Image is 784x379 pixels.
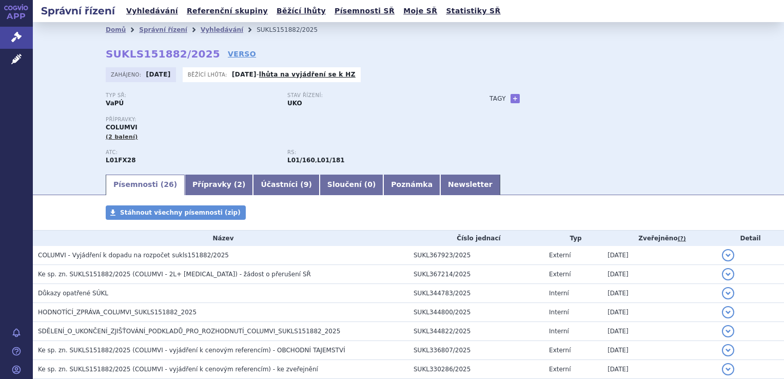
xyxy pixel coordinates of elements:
[602,322,717,341] td: [DATE]
[106,175,185,195] a: Písemnosti (26)
[38,328,340,335] span: SDĚLENÍ_O_UKONČENÍ_ZJIŠŤOVÁNÍ_PODKLADŮ_PRO_ROZHODNUTÍ_COLUMVI_SUKLS151882_2025
[722,287,734,299] button: detail
[232,70,356,79] p: -
[253,175,319,195] a: Účastníci (9)
[549,347,571,354] span: Externí
[408,322,544,341] td: SUKL344822/2025
[287,157,315,164] strong: monoklonální protilátky a konjugáty protilátka – léčivo
[111,70,143,79] span: Zahájeno:
[367,180,373,188] span: 0
[304,180,309,188] span: 9
[188,70,229,79] span: Běžící lhůta:
[331,4,398,18] a: Písemnosti SŘ
[33,4,123,18] h2: Správní řízení
[602,341,717,360] td: [DATE]
[228,49,256,59] a: VERSO
[549,290,569,297] span: Interní
[106,48,220,60] strong: SUKLS151882/2025
[106,100,124,107] strong: VaPÚ
[549,328,569,335] span: Interní
[408,265,544,284] td: SUKL367214/2025
[287,149,459,156] p: RS:
[38,290,108,297] span: Důkazy opatřené SÚKL
[38,309,197,316] span: HODNOTÍCÍ_ZPRÁVA_COLUMVI_SUKLS151882_2025
[408,284,544,303] td: SUKL344783/2025
[164,180,173,188] span: 26
[722,306,734,318] button: detail
[106,134,138,140] span: (2 balení)
[146,71,171,78] strong: [DATE]
[602,231,717,246] th: Zveřejněno
[549,252,571,259] span: Externí
[544,231,602,246] th: Typ
[38,347,345,354] span: Ke sp. zn. SUKLS151882/2025 (COLUMVI - vyjádření k cenovým referencím) - OBCHODNÍ TAJEMSTVÍ
[259,71,356,78] a: lhůta na vyjádření se k HZ
[602,265,717,284] td: [DATE]
[383,175,440,195] a: Poznámka
[320,175,383,195] a: Sloučení (0)
[106,117,469,123] p: Přípravky:
[257,22,331,37] li: SUKLS151882/2025
[678,235,686,242] abbr: (?)
[408,231,544,246] th: Číslo jednací
[106,205,246,220] a: Stáhnout všechny písemnosti (zip)
[549,366,571,373] span: Externí
[511,94,520,103] a: +
[287,92,459,99] p: Stav řízení:
[106,26,126,33] a: Domů
[38,366,318,373] span: Ke sp. zn. SUKLS151882/2025 (COLUMVI - vyjádření k cenovým referencím) - ke zveřejnění
[287,149,469,165] div: ,
[722,249,734,261] button: detail
[408,360,544,379] td: SUKL330286/2025
[400,4,440,18] a: Moje SŘ
[273,4,329,18] a: Běžící lhůty
[722,344,734,356] button: detail
[106,157,136,164] strong: GLOFITAMAB
[408,246,544,265] td: SUKL367923/2025
[185,175,253,195] a: Přípravky (2)
[106,124,138,131] span: COLUMVI
[38,252,229,259] span: COLUMVI - Vyjádření k dopadu na rozpočet sukls151882/2025
[106,92,277,99] p: Typ SŘ:
[408,303,544,322] td: SUKL344800/2025
[120,209,241,216] span: Stáhnout všechny písemnosti (zip)
[38,271,311,278] span: Ke sp. zn. SUKLS151882/2025 (COLUMVI - 2L+ DLBCL) - žádost o přerušení SŘ
[123,4,181,18] a: Vyhledávání
[232,71,257,78] strong: [DATE]
[717,231,784,246] th: Detail
[237,180,242,188] span: 2
[106,149,277,156] p: ATC:
[722,325,734,337] button: detail
[602,360,717,379] td: [DATE]
[317,157,345,164] strong: glofitamab pro indikaci relabující / refrakterní difuzní velkobuněčný B-lymfom (DLBCL)
[440,175,500,195] a: Newsletter
[722,363,734,375] button: detail
[602,303,717,322] td: [DATE]
[33,231,408,246] th: Název
[184,4,271,18] a: Referenční skupiny
[287,100,302,107] strong: UKO
[722,268,734,280] button: detail
[201,26,243,33] a: Vyhledávání
[549,271,571,278] span: Externí
[602,284,717,303] td: [DATE]
[408,341,544,360] td: SUKL336807/2025
[602,246,717,265] td: [DATE]
[139,26,187,33] a: Správní řízení
[443,4,503,18] a: Statistiky SŘ
[489,92,506,105] h3: Tagy
[549,309,569,316] span: Interní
